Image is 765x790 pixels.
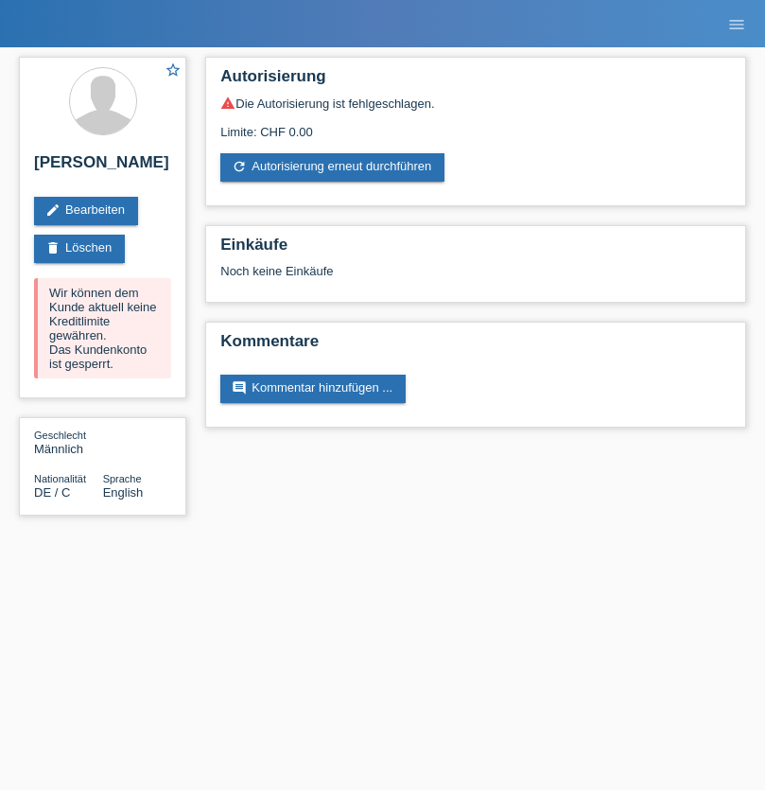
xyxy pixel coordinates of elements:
span: English [103,485,144,500]
h2: Kommentare [220,332,731,360]
i: comment [232,380,247,395]
span: Geschlecht [34,430,86,441]
span: Deutschland / C / 09.01.2017 [34,485,70,500]
a: editBearbeiten [34,197,138,225]
a: star_border [165,61,182,81]
div: Männlich [34,428,103,456]
i: warning [220,96,235,111]
div: Die Autorisierung ist fehlgeschlagen. [220,96,731,111]
div: Noch keine Einkäufe [220,264,731,292]
a: refreshAutorisierung erneut durchführen [220,153,444,182]
h2: Autorisierung [220,67,731,96]
a: menu [718,18,756,29]
span: Nationalität [34,473,86,484]
a: commentKommentar hinzufügen ... [220,375,406,403]
i: star_border [165,61,182,79]
h2: [PERSON_NAME] [34,153,171,182]
div: Limite: CHF 0.00 [220,111,731,139]
i: menu [727,15,746,34]
span: Sprache [103,473,142,484]
div: Wir können dem Kunde aktuell keine Kreditlimite gewähren. Das Kundenkonto ist gesperrt. [34,278,171,378]
a: deleteLöschen [34,235,125,263]
i: delete [45,240,61,255]
i: edit [45,202,61,218]
i: refresh [232,159,247,174]
h2: Einkäufe [220,236,731,264]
